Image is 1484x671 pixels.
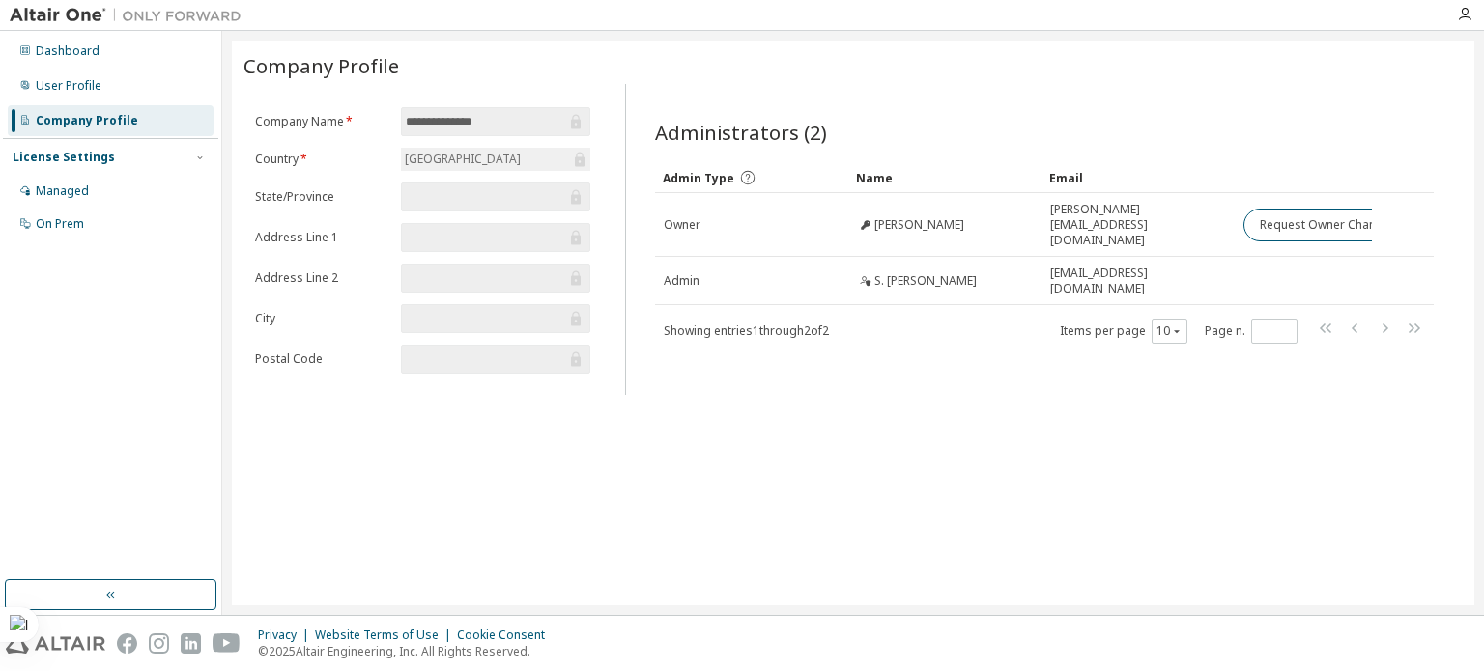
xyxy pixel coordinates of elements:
label: City [255,311,389,326]
div: Name [856,162,1034,193]
img: youtube.svg [213,633,241,654]
div: Company Profile [36,113,138,128]
img: altair_logo.svg [6,633,105,654]
span: Admin [664,273,699,289]
div: On Prem [36,216,84,232]
label: Country [255,152,389,167]
div: Privacy [258,628,315,643]
label: Address Line 1 [255,230,389,245]
div: [GEOGRAPHIC_DATA] [402,149,524,170]
div: Website Terms of Use [315,628,457,643]
div: Email [1049,162,1227,193]
span: S. [PERSON_NAME] [874,273,977,289]
span: Admin Type [663,170,734,186]
span: Administrators (2) [655,119,827,146]
span: [EMAIL_ADDRESS][DOMAIN_NAME] [1050,266,1226,296]
span: Owner [664,217,700,233]
div: [GEOGRAPHIC_DATA] [401,148,590,171]
span: Items per page [1060,319,1187,344]
img: Altair One [10,6,251,25]
label: Postal Code [255,351,389,367]
div: Cookie Consent [457,628,556,643]
img: linkedin.svg [181,633,201,654]
span: Page n. [1205,319,1298,344]
span: Company Profile [243,52,399,79]
img: facebook.svg [117,633,137,654]
span: Showing entries 1 through 2 of 2 [664,322,829,339]
button: 10 [1156,323,1183,339]
img: instagram.svg [149,633,169,654]
label: State/Province [255,189,389,205]
button: Request Owner Change [1243,209,1407,241]
div: Dashboard [36,43,100,59]
label: Company Name [255,114,389,129]
div: License Settings [13,150,115,165]
div: User Profile [36,78,101,94]
div: Managed [36,183,89,199]
p: © 2025 Altair Engineering, Inc. All Rights Reserved. [258,643,556,659]
span: [PERSON_NAME][EMAIL_ADDRESS][DOMAIN_NAME] [1050,202,1226,248]
label: Address Line 2 [255,270,389,286]
span: [PERSON_NAME] [874,217,964,233]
